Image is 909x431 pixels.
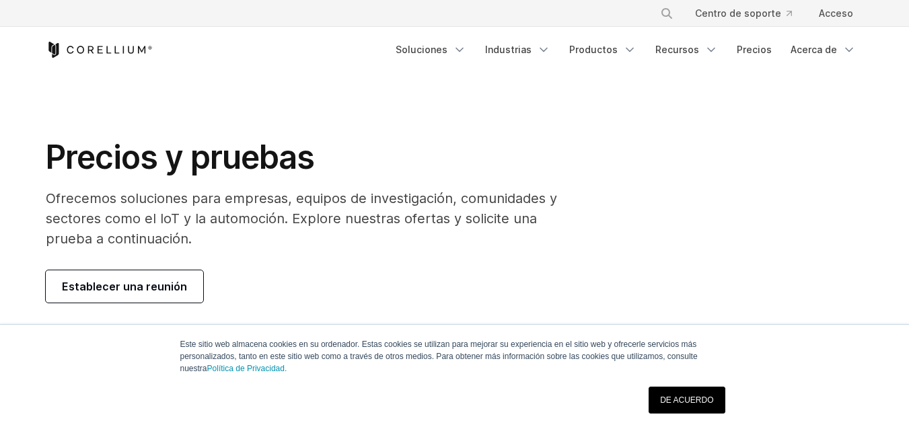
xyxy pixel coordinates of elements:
font: Precios y pruebas [46,137,315,177]
a: Establecer una reunión [46,270,203,303]
font: Acerca de [791,44,837,55]
a: Página de inicio de Corellium [46,42,153,58]
font: DE ACUERDO [660,395,713,405]
div: Menú de navegación [644,1,864,26]
a: Política de Privacidad. [207,364,287,373]
font: Centro de soporte [695,7,781,19]
div: Menú de navegación [388,38,864,62]
font: Establecer una reunión [62,280,187,293]
font: Acceso [819,7,853,19]
font: Recursos [655,44,699,55]
font: Precios [737,44,772,55]
font: Este sitio web almacena cookies en su ordenador. Estas cookies se utilizan para mejorar su experi... [180,340,698,373]
a: DE ACUERDO [649,387,725,414]
font: Industrias [485,44,532,55]
font: Soluciones [396,44,447,55]
font: Productos [569,44,618,55]
button: Buscar [655,1,679,26]
font: Ofrecemos soluciones para empresas, equipos de investigación, comunidades y sectores como el IoT ... [46,190,557,247]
